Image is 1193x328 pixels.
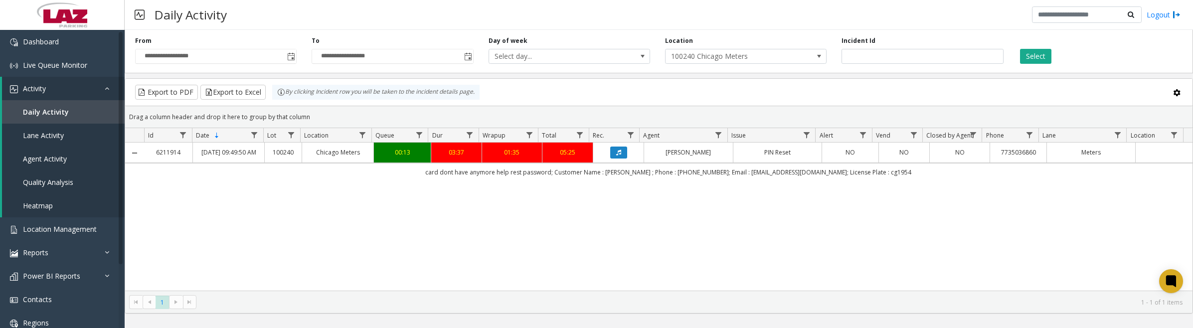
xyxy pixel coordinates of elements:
span: Queue [375,131,394,140]
a: Activity [2,77,125,100]
a: 03:37 [437,148,476,157]
a: Closed by Agent Filter Menu [966,128,980,142]
a: PIN Reset [739,148,816,157]
span: 100240 Chicago Meters [666,49,794,63]
label: From [135,36,152,45]
div: By clicking Incident row you will be taken to the incident details page. [272,85,480,100]
img: 'icon' [10,38,18,46]
span: Toggle popup [285,49,296,63]
span: Quality Analysis [23,177,73,187]
span: Wrapup [483,131,506,140]
a: 6211914 [151,148,186,157]
span: Date [196,131,209,140]
a: Lot Filter Menu [285,128,298,142]
a: 100240 [271,148,296,157]
a: Queue Filter Menu [412,128,426,142]
span: Dur [432,131,443,140]
button: Select [1020,49,1051,64]
a: Agent Filter Menu [712,128,725,142]
span: Lane Activity [23,131,64,140]
label: To [312,36,320,45]
a: [DATE] 09:49:50 AM [199,148,258,157]
a: Issue Filter Menu [800,128,813,142]
img: 'icon' [10,249,18,257]
img: logout [1173,9,1181,20]
span: Activity [23,84,46,93]
div: Drag a column header and drop it here to group by that column [125,108,1193,126]
a: Alert Filter Menu [856,128,870,142]
span: Phone [986,131,1004,140]
span: Rec. [593,131,604,140]
a: Lane Filter Menu [1111,128,1124,142]
span: Power BI Reports [23,271,80,281]
a: Agent Activity [2,147,125,170]
img: 'icon' [10,62,18,70]
span: Contacts [23,295,52,304]
span: Regions [23,318,49,328]
a: Quality Analysis [2,170,125,194]
div: 00:13 [380,148,424,157]
button: Export to Excel [200,85,266,100]
span: Agent Activity [23,154,67,164]
span: Page 1 [156,296,169,309]
a: Dur Filter Menu [463,128,477,142]
a: Meters [1053,148,1129,157]
span: Alert [820,131,833,140]
span: Sortable [213,132,221,140]
span: Daily Activity [23,107,69,117]
a: Id Filter Menu [176,128,190,142]
span: Id [148,131,154,140]
button: Export to PDF [135,85,198,100]
span: Lot [267,131,276,140]
span: NO [899,148,909,157]
span: Dashboard [23,37,59,46]
span: Total [542,131,556,140]
a: 05:25 [548,148,587,157]
a: Total Filter Menu [573,128,587,142]
a: NO [885,148,923,157]
a: Location Filter Menu [1168,128,1181,142]
img: 'icon' [10,85,18,93]
a: Heatmap [2,194,125,217]
span: Location [1131,131,1155,140]
span: Reports [23,248,48,257]
a: NO [828,148,872,157]
span: Toggle popup [462,49,473,63]
td: card dont have anymore help rest password; Customer Name : [PERSON_NAME] ; Phone : [PHONE_NUMBER]... [145,163,1193,181]
img: 'icon' [10,296,18,304]
a: [PERSON_NAME] [650,148,726,157]
span: Agent [643,131,660,140]
span: Heatmap [23,201,53,210]
a: Daily Activity [2,100,125,124]
img: infoIcon.svg [277,88,285,96]
span: Location [304,131,329,140]
img: 'icon' [10,273,18,281]
img: pageIcon [135,2,145,27]
a: NO [936,148,983,157]
span: Lane [1042,131,1056,140]
a: Location Filter Menu [356,128,369,142]
label: Incident Id [842,36,875,45]
img: 'icon' [10,320,18,328]
a: Vend Filter Menu [907,128,920,142]
a: Wrapup Filter Menu [522,128,536,142]
a: Logout [1147,9,1181,20]
a: 7735036860 [996,148,1040,157]
label: Day of week [489,36,527,45]
a: Rec. Filter Menu [624,128,637,142]
span: Closed by Agent [926,131,973,140]
a: 01:35 [488,148,535,157]
h3: Daily Activity [150,2,232,27]
span: Live Queue Monitor [23,60,87,70]
a: Phone Filter Menu [1023,128,1036,142]
div: Data table [125,128,1193,291]
span: Select day... [489,49,618,63]
a: Lane Activity [2,124,125,147]
kendo-pager-info: 1 - 1 of 1 items [202,298,1183,307]
a: Collapse Details [125,149,145,157]
a: Date Filter Menu [248,128,261,142]
a: Chicago Meters [308,148,367,157]
span: Vend [876,131,890,140]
